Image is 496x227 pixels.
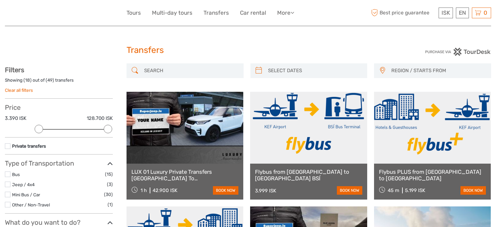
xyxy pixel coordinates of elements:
a: Multi-day tours [152,8,192,18]
span: (30) [104,191,113,198]
div: EN [456,8,469,18]
input: SEARCH [142,65,240,76]
span: (3) [107,181,113,188]
h3: Price [5,104,113,111]
a: Transfers [203,8,229,18]
label: 18 [25,77,30,83]
a: Private transfers [12,143,46,149]
span: ISK [442,9,450,16]
div: 3.999 ISK [255,188,276,194]
span: (1) [108,201,113,208]
a: Mini Bus / Car [12,192,40,197]
strong: Filters [5,66,24,74]
label: 49 [47,77,53,83]
a: Bus [12,172,20,177]
span: (15) [105,170,113,178]
h3: What do you want to do? [5,219,113,226]
input: SELECT DATES [265,65,364,76]
a: Car rental [240,8,266,18]
a: Jeep / 4x4 [12,182,35,187]
a: More [277,8,294,18]
a: book now [460,186,486,195]
span: 1 h [141,187,147,193]
label: 3.390 ISK [5,115,26,122]
button: REGION / STARTS FROM [388,65,488,76]
div: 5.199 ISK [405,187,425,193]
a: Flybus PLUS from [GEOGRAPHIC_DATA] to [GEOGRAPHIC_DATA] [379,169,486,182]
div: Showing ( ) out of ( ) transfers [5,77,113,87]
img: PurchaseViaTourDesk.png [425,48,491,56]
a: book now [213,186,238,195]
span: 0 [483,9,488,16]
a: book now [337,186,362,195]
a: LUX 01 Luxury Private Transfers [GEOGRAPHIC_DATA] To [GEOGRAPHIC_DATA] [131,169,238,182]
label: 128.700 ISK [87,115,113,122]
span: 45 m [388,187,399,193]
div: 42.900 ISK [153,187,177,193]
h3: Type of Transportation [5,159,113,167]
a: Other / Non-Travel [12,202,50,207]
a: Flybus from [GEOGRAPHIC_DATA] to [GEOGRAPHIC_DATA] BSÍ [255,169,362,182]
span: Best price guarantee [369,8,437,18]
h1: Transfers [127,45,370,56]
iframe: LiveChat chat widget [404,206,496,227]
a: Tours [127,8,141,18]
a: Clear all filters [5,88,33,93]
